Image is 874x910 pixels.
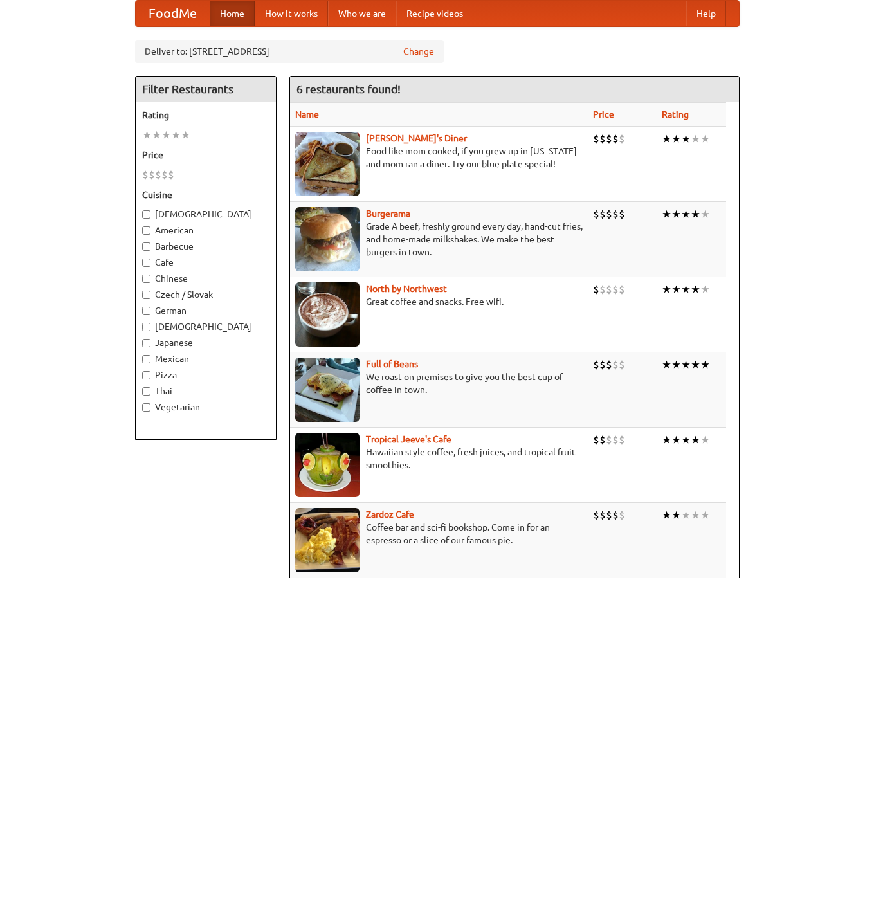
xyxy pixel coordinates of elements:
[606,358,612,372] li: $
[142,240,269,253] label: Barbecue
[155,168,161,182] li: $
[606,508,612,522] li: $
[142,168,149,182] li: $
[593,132,599,146] li: $
[700,358,710,372] li: ★
[142,256,269,269] label: Cafe
[295,220,583,259] p: Grade A beef, freshly ground every day, hand-cut fries, and home-made milkshakes. We make the bes...
[295,282,360,347] img: north.jpg
[612,207,619,221] li: $
[168,168,174,182] li: $
[662,433,671,447] li: ★
[136,1,210,26] a: FoodMe
[619,132,625,146] li: $
[612,358,619,372] li: $
[142,336,269,349] label: Japanese
[142,188,269,201] h5: Cuisine
[599,207,606,221] li: $
[619,207,625,221] li: $
[681,282,691,296] li: ★
[210,1,255,26] a: Home
[142,288,269,301] label: Czech / Slovak
[662,109,689,120] a: Rating
[599,508,606,522] li: $
[142,242,150,251] input: Barbecue
[619,433,625,447] li: $
[142,275,150,283] input: Chinese
[681,508,691,522] li: ★
[142,320,269,333] label: [DEMOGRAPHIC_DATA]
[142,272,269,285] label: Chinese
[691,282,700,296] li: ★
[142,149,269,161] h5: Price
[593,207,599,221] li: $
[366,359,418,369] a: Full of Beans
[606,207,612,221] li: $
[171,128,181,142] li: ★
[135,40,444,63] div: Deliver to: [STREET_ADDRESS]
[161,168,168,182] li: $
[593,282,599,296] li: $
[142,323,150,331] input: [DEMOGRAPHIC_DATA]
[366,208,410,219] a: Burgerama
[142,210,150,219] input: [DEMOGRAPHIC_DATA]
[662,207,671,221] li: ★
[700,433,710,447] li: ★
[295,109,319,120] a: Name
[662,132,671,146] li: ★
[671,508,681,522] li: ★
[142,387,150,396] input: Thai
[295,207,360,271] img: burgerama.jpg
[593,358,599,372] li: $
[295,521,583,547] p: Coffee bar and sci-fi bookshop. Come in for an espresso or a slice of our famous pie.
[681,358,691,372] li: ★
[181,128,190,142] li: ★
[142,339,150,347] input: Japanese
[671,433,681,447] li: ★
[606,433,612,447] li: $
[142,403,150,412] input: Vegetarian
[366,133,467,143] a: [PERSON_NAME]'s Diner
[142,224,269,237] label: American
[295,370,583,396] p: We roast on premises to give you the best cup of coffee in town.
[612,282,619,296] li: $
[366,434,451,444] b: Tropical Jeeve's Cafe
[671,132,681,146] li: ★
[599,358,606,372] li: $
[671,358,681,372] li: ★
[295,145,583,170] p: Food like mom cooked, if you grew up in [US_STATE] and mom ran a diner. Try our blue plate special!
[593,433,599,447] li: $
[619,358,625,372] li: $
[606,282,612,296] li: $
[700,132,710,146] li: ★
[142,208,269,221] label: [DEMOGRAPHIC_DATA]
[403,45,434,58] a: Change
[142,291,150,299] input: Czech / Slovak
[255,1,328,26] a: How it works
[152,128,161,142] li: ★
[366,284,447,294] b: North by Northwest
[662,282,671,296] li: ★
[142,401,269,414] label: Vegetarian
[662,358,671,372] li: ★
[671,207,681,221] li: ★
[612,433,619,447] li: $
[142,385,269,397] label: Thai
[619,508,625,522] li: $
[599,433,606,447] li: $
[149,168,155,182] li: $
[295,358,360,422] img: beans.jpg
[671,282,681,296] li: ★
[142,369,269,381] label: Pizza
[142,355,150,363] input: Mexican
[366,509,414,520] a: Zardoz Cafe
[681,132,691,146] li: ★
[161,128,171,142] li: ★
[142,304,269,317] label: German
[295,295,583,308] p: Great coffee and snacks. Free wifi.
[396,1,473,26] a: Recipe videos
